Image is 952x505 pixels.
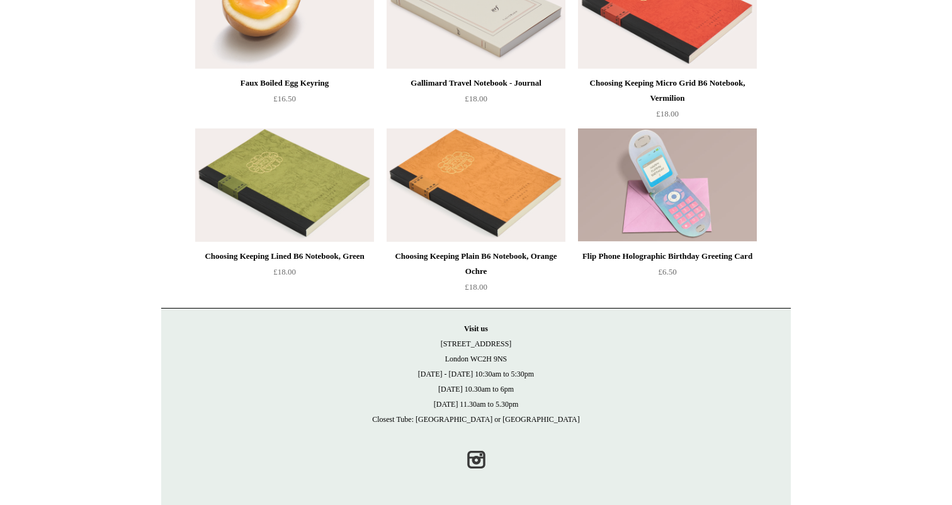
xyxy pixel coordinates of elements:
[465,282,487,292] span: £18.00
[195,128,374,242] a: Choosing Keeping Lined B6 Notebook, Green Choosing Keeping Lined B6 Notebook, Green
[195,128,374,242] img: Choosing Keeping Lined B6 Notebook, Green
[462,446,490,474] a: Instagram
[465,94,487,103] span: £18.00
[578,128,757,242] a: Flip Phone Holographic Birthday Greeting Card Flip Phone Holographic Birthday Greeting Card
[464,324,488,333] strong: Visit us
[581,76,754,106] div: Choosing Keeping Micro Grid B6 Notebook, Vermilion
[273,94,296,103] span: £16.50
[387,128,565,242] img: Choosing Keeping Plain B6 Notebook, Orange Ochre
[578,76,757,127] a: Choosing Keeping Micro Grid B6 Notebook, Vermilion £18.00
[578,128,757,242] img: Flip Phone Holographic Birthday Greeting Card
[198,249,371,264] div: Choosing Keeping Lined B6 Notebook, Green
[387,249,565,300] a: Choosing Keeping Plain B6 Notebook, Orange Ochre £18.00
[198,76,371,91] div: Faux Boiled Egg Keyring
[581,249,754,264] div: Flip Phone Holographic Birthday Greeting Card
[387,128,565,242] a: Choosing Keeping Plain B6 Notebook, Orange Ochre Choosing Keeping Plain B6 Notebook, Orange Ochre
[273,267,296,276] span: £18.00
[174,321,778,427] p: [STREET_ADDRESS] London WC2H 9NS [DATE] - [DATE] 10:30am to 5:30pm [DATE] 10.30am to 6pm [DATE] 1...
[658,267,676,276] span: £6.50
[387,76,565,127] a: Gallimard Travel Notebook - Journal £18.00
[390,76,562,91] div: Gallimard Travel Notebook - Journal
[195,249,374,300] a: Choosing Keeping Lined B6 Notebook, Green £18.00
[195,76,374,127] a: Faux Boiled Egg Keyring £16.50
[656,109,679,118] span: £18.00
[578,249,757,300] a: Flip Phone Holographic Birthday Greeting Card £6.50
[390,249,562,279] div: Choosing Keeping Plain B6 Notebook, Orange Ochre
